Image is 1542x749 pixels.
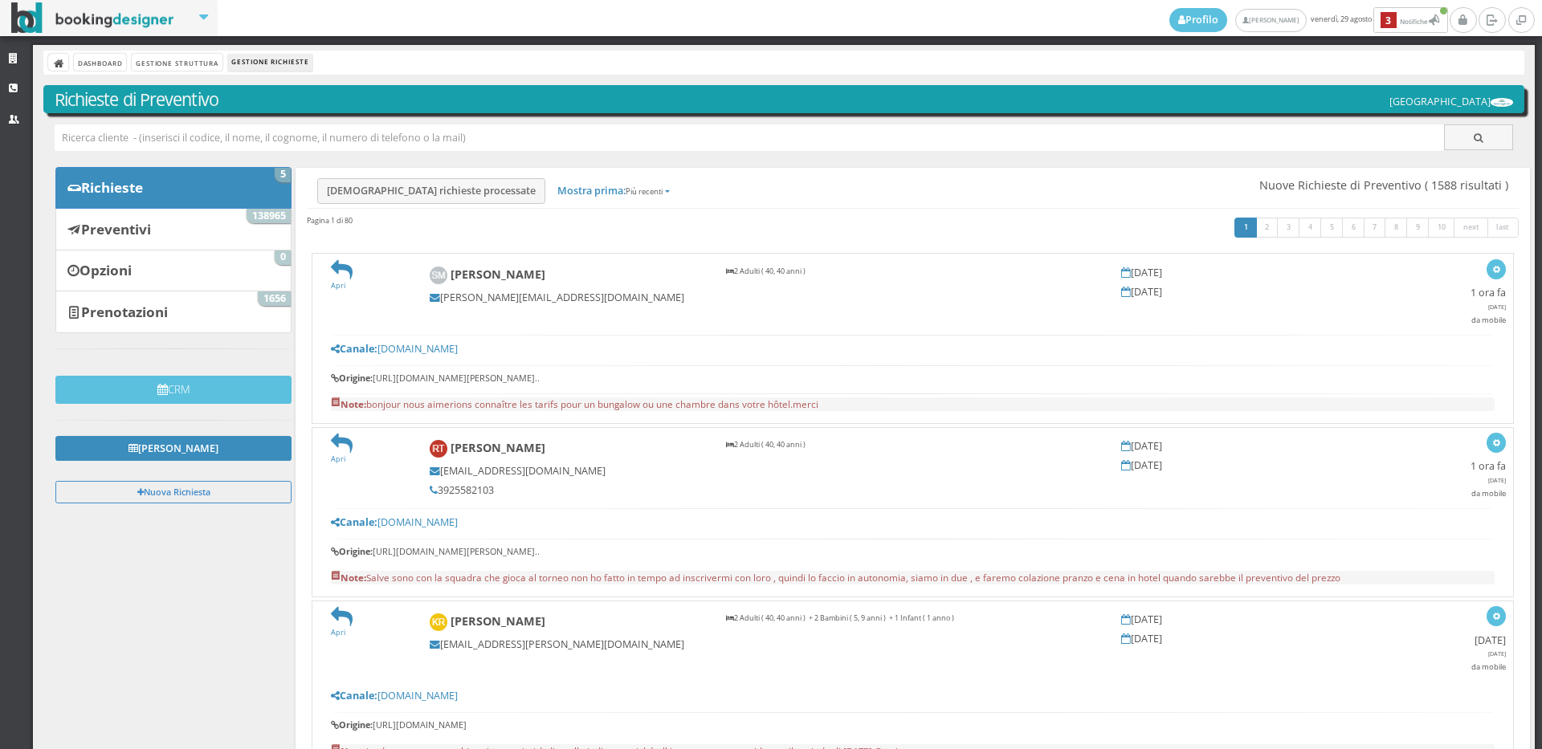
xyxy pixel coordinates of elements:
h5: [DATE] [1121,267,1396,279]
span: 5 [275,168,291,182]
h5: [DATE] [1121,286,1396,298]
h3: Richieste di Preventivo [55,89,1514,110]
a: Gestione Struttura [132,54,222,71]
h5: 1 ora fa [1471,460,1506,498]
a: 4 [1299,218,1322,238]
a: Dashboard [74,54,126,71]
h5: 3925582103 [430,484,704,496]
a: 2 [1256,218,1279,238]
span: 1656 [258,291,291,306]
span: 0 [275,250,291,265]
b: Preventivi [81,220,151,238]
a: 7 [1364,218,1387,238]
h6: [URL][DOMAIN_NAME][PERSON_NAME].. [331,547,1495,557]
b: Canale: [331,689,377,702]
h5: [DATE] [1121,440,1396,452]
b: Note: [331,397,366,410]
a: Profilo [1169,8,1227,32]
small: da mobile [1471,315,1506,325]
b: Canale: [331,342,377,356]
small: da mobile [1471,488,1506,499]
a: Preventivi 138965 [55,208,292,250]
a: 5 [1320,218,1344,238]
span: [DATE] [1488,303,1506,311]
a: [PERSON_NAME] [1235,9,1307,32]
span: venerdì, 29 agosto [1169,7,1450,33]
b: [PERSON_NAME] [451,613,545,629]
a: Prenotazioni 1656 [55,291,292,332]
button: 3Notifiche [1373,7,1448,33]
b: Opzioni [80,261,132,279]
b: [PERSON_NAME] [451,440,545,455]
span: 138965 [247,209,291,223]
h5: [DOMAIN_NAME] [331,690,1495,702]
h5: [DATE] [1121,633,1396,645]
a: 9 [1406,218,1430,238]
h6: [URL][DOMAIN_NAME] [331,720,1495,731]
a: 6 [1342,218,1365,238]
a: 1 [1234,218,1258,238]
p: 2 Adulti ( 40, 40 anni ) + 2 Bambini ( 5, 9 anni ) + 1 Infant ( 1 anno ) [726,613,1099,624]
h5: [DATE] [1121,459,1396,471]
a: last [1487,218,1520,238]
small: Più recenti [626,186,663,197]
p: 2 Adulti ( 40, 40 anni ) [726,440,1099,450]
b: Origine: [331,718,373,731]
h5: [DOMAIN_NAME] [331,343,1495,355]
h5: 1 ora fa [1471,287,1506,324]
h5: [DATE] [1121,613,1396,625]
li: Gestione Richieste [228,54,312,71]
h5: [EMAIL_ADDRESS][DOMAIN_NAME] [430,465,704,477]
b: Note: [331,571,366,584]
span: [DATE] [1488,649,1506,657]
img: Sylvie Mattler [430,267,448,285]
b: Origine: [331,372,373,384]
small: da mobile [1471,661,1506,672]
pre: Salve sono con la squadra che gioca al torneo non ho fatto in tempo ad inscrivermi con loro , qui... [331,571,1495,584]
a: Apri [331,617,353,637]
img: ea773b7e7d3611ed9c9d0608f5526cb6.png [1491,98,1513,107]
h45: Pagina 1 di 80 [307,215,353,226]
button: CRM [55,376,292,404]
a: Richieste 5 [55,167,292,209]
a: 8 [1385,218,1408,238]
a: Opzioni 0 [55,250,292,291]
h5: [DATE] [1471,634,1506,672]
a: Apri [331,443,353,464]
b: Canale: [331,515,377,529]
h5: [PERSON_NAME][EMAIL_ADDRESS][DOMAIN_NAME] [430,291,704,303]
p: 2 Adulti ( 40, 40 anni ) [726,267,1099,277]
a: 10 [1428,218,1455,238]
a: 3 [1277,218,1300,238]
b: Richieste [81,178,143,197]
a: next [1454,218,1489,238]
b: Origine: [331,545,373,557]
h5: [GEOGRAPHIC_DATA] [1389,96,1513,108]
b: [PERSON_NAME] [451,267,545,282]
span: [DATE] [1488,476,1506,484]
a: Apri [331,270,353,291]
span: Nuove Richieste di Preventivo ( 1588 risultati ) [1259,178,1508,192]
img: Rosita Tiberti [430,440,448,458]
a: [PERSON_NAME] [55,436,292,460]
a: Mostra prima: [549,179,679,203]
h5: [DOMAIN_NAME] [331,516,1495,528]
h5: [EMAIL_ADDRESS][PERSON_NAME][DOMAIN_NAME] [430,638,704,650]
pre: bonjour nous aimerions connaître les tarifs pour un bungalow ou une chambre dans votre hôtel.merci [331,397,1495,411]
img: BookingDesigner.com [11,2,174,34]
input: Ricerca cliente - (inserisci il codice, il nome, il cognome, il numero di telefono o la mail) [55,124,1445,151]
b: Prenotazioni [81,303,168,321]
b: 3 [1381,12,1397,29]
button: Nuova Richiesta [55,481,292,503]
img: Kiara Rizzi [430,613,448,632]
a: [DEMOGRAPHIC_DATA] richieste processate [317,178,545,204]
h6: [URL][DOMAIN_NAME][PERSON_NAME].. [331,373,1495,384]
